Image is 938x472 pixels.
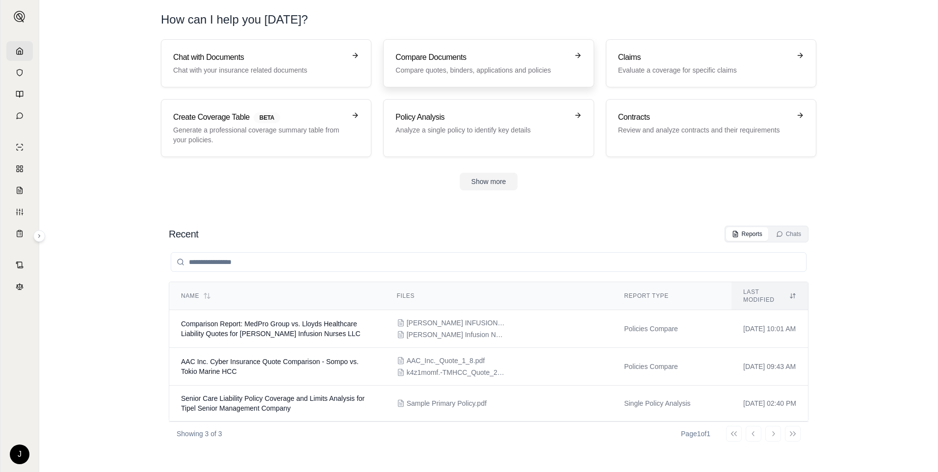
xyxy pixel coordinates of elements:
a: ContractsReview and analyze contracts and their requirements [606,99,816,157]
td: Policies Compare [612,348,731,386]
a: Policy Comparisons [6,159,33,179]
h3: Create Coverage Table [173,111,345,123]
p: Generate a professional coverage summary table from your policies. [173,125,345,145]
button: Reports [726,227,768,241]
a: Coverage Table [6,224,33,243]
td: [DATE] 09:43 AM [731,348,808,386]
h1: How can I help you [DATE]? [161,12,816,27]
td: Policies Compare [612,310,731,348]
div: Name [181,292,373,300]
button: Chats [770,227,807,241]
a: Legal Search Engine [6,277,33,296]
a: Single Policy [6,137,33,157]
a: Policy AnalysisAnalyze a single policy to identify key details [383,99,594,157]
span: Sample Primary Policy.pdf [407,398,487,408]
a: Contract Analysis [6,255,33,275]
th: Files [385,282,612,310]
p: Evaluate a coverage for specific claims [618,65,790,75]
p: Analyze a single policy to identify key details [395,125,568,135]
span: NoLa Infusion Nurses LLC - Allied Healthcare - 882025 21808 PM.pdf [407,330,505,340]
a: Custom Report [6,202,33,222]
div: Reports [732,230,762,238]
a: Claim Coverage [6,181,33,200]
span: AAC_Inc._Quote_1_8.pdf [407,356,485,366]
a: Create Coverage TableBETAGenerate a professional coverage summary table from your policies. [161,99,371,157]
span: Senior Care Liability Policy Coverage and Limits Analysis for Tipel Senior Management Company [181,394,365,412]
a: Chat with DocumentsChat with your insurance related documents [161,39,371,87]
a: Documents Vault [6,63,33,82]
td: [DATE] 10:01 AM [731,310,808,348]
span: NOLA INFUSION NURSES LLC-QUOTATION-TRANSACTION INFORMATION - RENEWAL QUOTE_42032943.PDF [407,318,505,328]
th: Report Type [612,282,731,310]
p: Chat with your insurance related documents [173,65,345,75]
span: Comparison Report: MedPro Group vs. Lloyds Healthcare Liability Quotes for Nola Infusion Nurses LLC [181,320,361,338]
span: k4z1momf.-TMHCC_Quote_28205062.pdf [407,367,505,377]
span: AAC Inc. Cyber Insurance Quote Comparison - Sompo vs. Tokio Marine HCC [181,358,359,375]
p: Showing 3 of 3 [177,429,222,439]
a: Prompt Library [6,84,33,104]
h3: Policy Analysis [395,111,568,123]
a: Chat [6,106,33,126]
td: [DATE] 02:40 PM [731,386,808,421]
div: Page 1 of 1 [681,429,710,439]
a: Home [6,41,33,61]
h3: Contracts [618,111,790,123]
td: Single Policy Analysis [612,386,731,421]
h3: Claims [618,52,790,63]
h3: Compare Documents [395,52,568,63]
span: BETA [254,112,280,123]
button: Show more [460,173,518,190]
img: Expand sidebar [14,11,26,23]
div: Last modified [743,288,796,304]
a: Compare DocumentsCompare quotes, binders, applications and policies [383,39,594,87]
div: Chats [776,230,801,238]
a: ClaimsEvaluate a coverage for specific claims [606,39,816,87]
button: Expand sidebar [33,230,45,242]
button: Expand sidebar [10,7,29,26]
h2: Recent [169,227,198,241]
h3: Chat with Documents [173,52,345,63]
p: Review and analyze contracts and their requirements [618,125,790,135]
div: J [10,445,29,464]
p: Compare quotes, binders, applications and policies [395,65,568,75]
